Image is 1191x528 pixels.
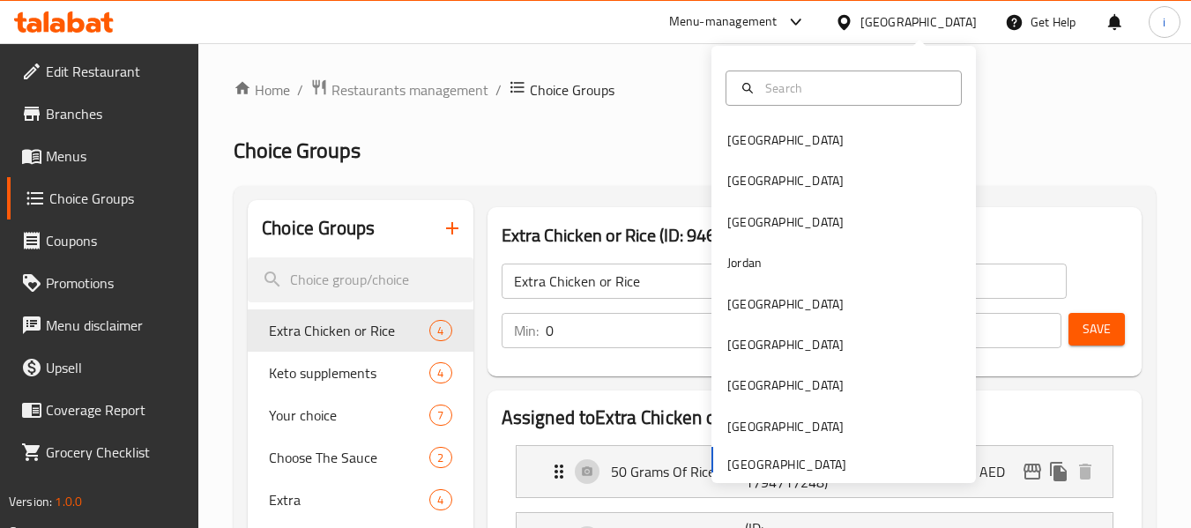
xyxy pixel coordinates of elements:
div: Choices [429,320,451,341]
span: Menu disclaimer [46,315,185,336]
span: Extra Chicken or Rice [269,320,429,341]
span: 4 [430,323,450,339]
span: Keto supplements [269,362,429,383]
input: Search [758,78,950,98]
h3: Extra Chicken or Rice (ID: 946645) [502,221,1128,249]
div: [GEOGRAPHIC_DATA] [860,12,977,32]
div: Keto supplements4 [248,352,473,394]
span: 4 [430,365,450,382]
button: duplicate [1046,458,1072,485]
span: Promotions [46,272,185,294]
div: Choices [429,362,451,383]
a: Coupons [7,219,199,262]
p: 50 Grams Of Rice [611,461,746,482]
div: [GEOGRAPHIC_DATA] [727,171,844,190]
h2: Choice Groups [262,215,375,242]
div: [GEOGRAPHIC_DATA] [727,294,844,314]
a: Branches [7,93,199,135]
span: Edit Restaurant [46,61,185,82]
div: Jordan [727,253,762,272]
div: Choices [429,447,451,468]
span: Coupons [46,230,185,251]
span: Your choice [269,405,429,426]
span: 2 [430,450,450,466]
li: Expand [502,438,1128,505]
span: Version: [9,490,52,513]
div: Choose The Sauce2 [248,436,473,479]
span: Choose The Sauce [269,447,429,468]
div: Choices [429,489,451,510]
span: Upsell [46,357,185,378]
div: [GEOGRAPHIC_DATA] [727,376,844,395]
a: Menu disclaimer [7,304,199,346]
div: Extra4 [248,479,473,521]
p: Min: [514,320,539,341]
li: / [495,79,502,100]
span: Choice Groups [234,130,361,170]
nav: breadcrumb [234,78,1156,101]
li: / [297,79,303,100]
a: Restaurants management [310,78,488,101]
a: Edit Restaurant [7,50,199,93]
p: (ID: 1794717248) [745,450,835,493]
span: Choice Groups [530,79,614,100]
span: 7 [430,407,450,424]
span: 1.0.0 [55,490,82,513]
span: i [1163,12,1165,32]
span: Extra [269,489,429,510]
h2: Assigned to Extra Chicken or Rice [502,405,1128,431]
span: Restaurants management [331,79,488,100]
a: Coverage Report [7,389,199,431]
span: 4 [430,492,450,509]
div: Your choice7 [248,394,473,436]
span: Grocery Checklist [46,442,185,463]
input: search [248,257,473,302]
a: Grocery Checklist [7,431,199,473]
div: [GEOGRAPHIC_DATA] [727,335,844,354]
div: [GEOGRAPHIC_DATA] [727,212,844,232]
button: edit [1019,458,1046,485]
p: 7 AED [968,461,1019,482]
a: Choice Groups [7,177,199,219]
span: Save [1083,318,1111,340]
div: [GEOGRAPHIC_DATA] [727,417,844,436]
span: Menus [46,145,185,167]
button: Save [1068,313,1125,346]
span: Choice Groups [49,188,185,209]
div: Expand [517,446,1113,497]
a: Upsell [7,346,199,389]
div: Menu-management [669,11,778,33]
a: Promotions [7,262,199,304]
span: Coverage Report [46,399,185,420]
a: Home [234,79,290,100]
div: [GEOGRAPHIC_DATA] [727,130,844,150]
div: Choices [429,405,451,426]
button: delete [1072,458,1098,485]
div: Extra Chicken or Rice4 [248,309,473,352]
span: Branches [46,103,185,124]
a: Menus [7,135,199,177]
